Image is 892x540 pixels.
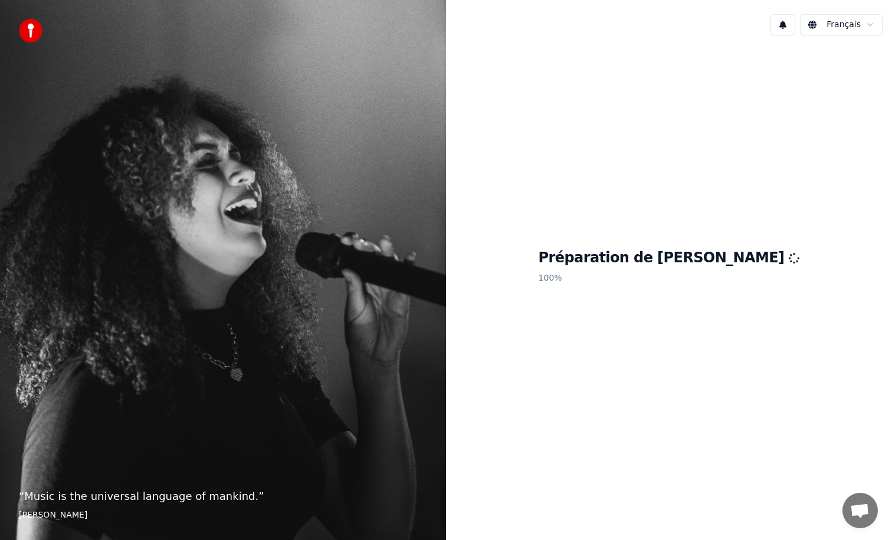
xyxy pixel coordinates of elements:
p: 100 % [539,268,800,289]
p: “ Music is the universal language of mankind. ” [19,488,427,505]
img: youka [19,19,42,42]
a: Ouvrir le chat [842,493,878,528]
h1: Préparation de [PERSON_NAME] [539,249,800,268]
footer: [PERSON_NAME] [19,509,427,521]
